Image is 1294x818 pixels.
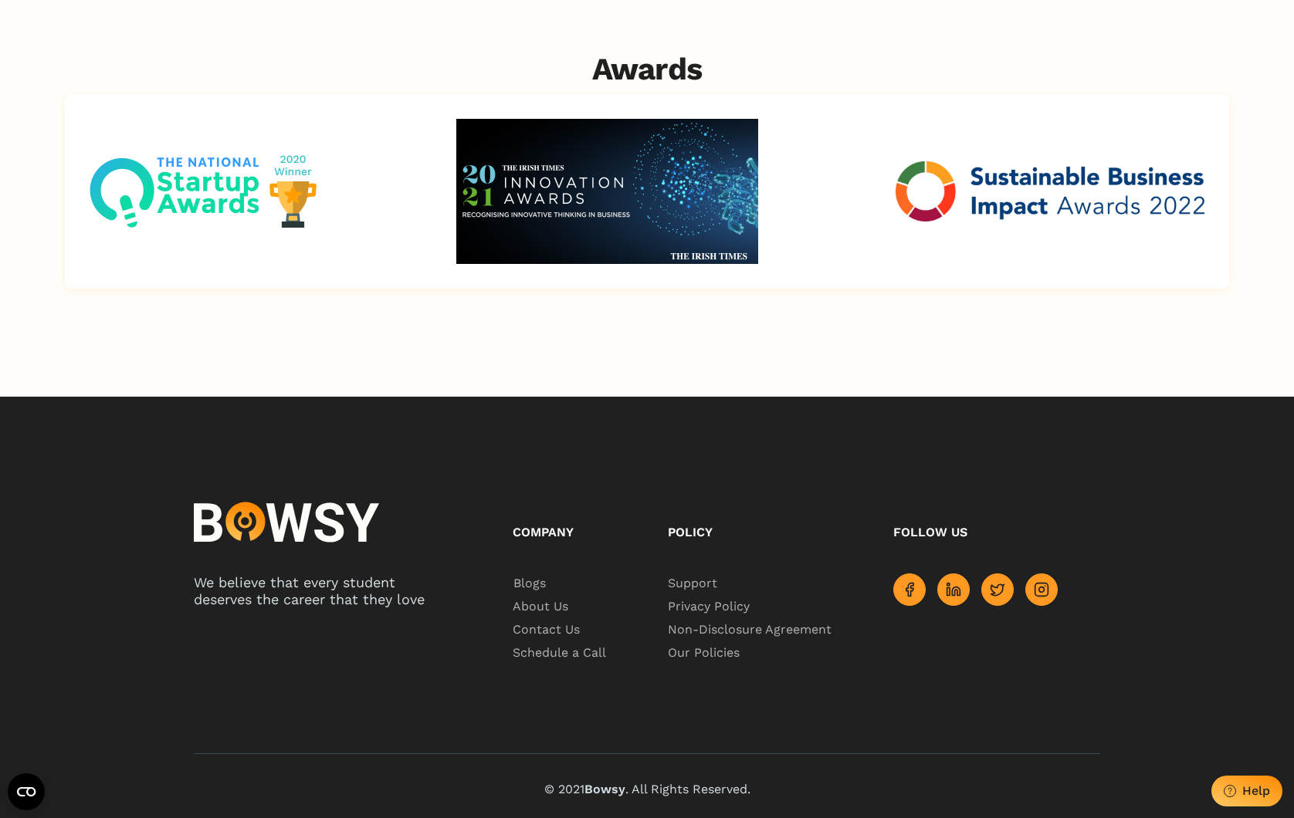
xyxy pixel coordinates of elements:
[513,641,606,664] a: Schedule a Call
[668,595,832,618] a: Privacy Policy
[668,572,832,595] a: Support
[893,525,967,539] span: Follow us
[668,572,718,595] span: Support
[1211,776,1282,806] button: Help
[194,574,425,607] span: We believe that every student deserves the career that they love
[513,618,582,641] span: Contact Us
[544,782,750,796] span: © 2021 . All Rights Reserved.
[668,641,742,664] span: Our Policies
[668,525,713,539] span: Policy
[8,773,45,810] button: Open CMP widget
[513,572,547,595] span: Blogs
[584,782,625,796] span: Bowsy
[513,595,606,618] a: About Us
[896,161,1204,221] img: SBI Award
[668,641,832,664] a: Our Policies
[513,618,606,641] a: Contact Us
[456,119,758,264] img: SBI Award
[194,501,379,543] img: logo
[513,525,574,539] span: Company
[90,155,319,228] img: The National Startp Awards 2020
[592,51,702,88] h2: Awards
[513,595,571,618] span: About Us
[668,618,832,641] a: Non-Disclosure Agreement
[1242,783,1270,798] div: Help
[668,595,753,618] span: Privacy Policy
[513,572,606,595] a: Blogs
